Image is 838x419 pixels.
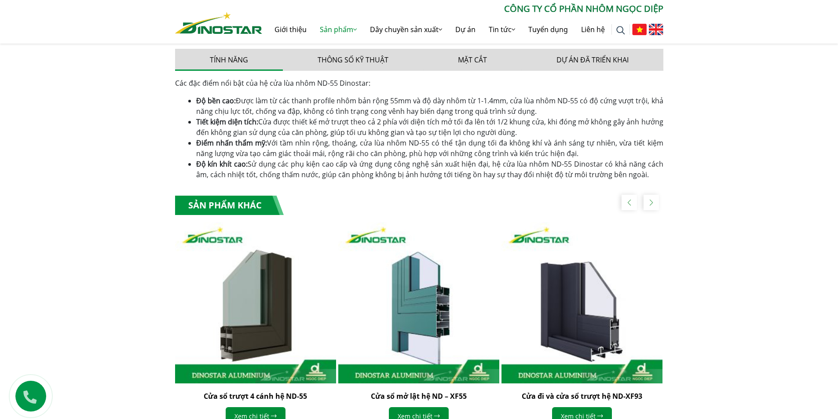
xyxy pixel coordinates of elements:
li: Với tầm nhìn rộng, thoáng, cửa lùa nhôm ND-55 có thể tận dụng tối đa không khí và ánh sáng tự nhi... [196,138,663,159]
img: Tiếng Việt [632,24,647,35]
li: Cửa được thiết kế mở trượt theo cả 2 phía với diện tích mở tối đa lên tới 1/2 khung cửa, khi đóng... [196,117,663,138]
button: Tính năng [175,49,283,71]
a: Dự án [449,15,482,44]
a: Giới thiệu [268,15,313,44]
strong: Tiết kiệm diện tích: [196,117,258,127]
a: Cửa sổ trượt 4 cánh hệ ND-55 [204,391,307,401]
img: Cửa sổ trượt 4 cánh hệ ND-55 [175,222,336,383]
div: Sản phẩm khác [175,196,284,215]
p: CÔNG TY CỔ PHẦN NHÔM NGỌC DIỆP [262,2,663,15]
strong: Điểm nhấn thẩm mỹ: [196,138,267,148]
a: Tuyển dụng [522,15,575,44]
a: Cửa đi và cửa sổ trượt hệ ND-XF93 [522,391,642,401]
a: Tin tức [482,15,522,44]
img: English [649,24,663,35]
li: Được làm từ các thanh profile nhôm bản rộng 55mm và độ dày nhôm từ 1-1.4mm, cửa lùa nhôm ND-55 có... [196,95,663,117]
a: Sản phẩm [313,15,363,44]
img: Cửa sổ mở lật hệ ND – XF55 [338,222,499,383]
img: Cửa đi và cửa sổ trượt hệ ND-XF93 [501,222,662,383]
div: Next slide [644,195,659,210]
button: Mặt cắt [423,49,522,71]
p: Các đặc điểm nổi bật của hệ cửa lùa nhôm ND-55 Dinostar: [175,78,663,88]
button: Thông số kỹ thuật [283,49,423,71]
img: search [616,26,625,35]
strong: Độ bền cao: [196,96,236,106]
strong: Độ kín khít cao: [196,159,248,169]
a: Dây chuyền sản xuất [363,15,449,44]
a: Cửa sổ mở lật hệ ND – XF55 [371,391,467,401]
li: Sử dụng các phụ kiện cao cấp và ứng dụng công nghệ sản xuất hiện đại, hệ cửa lùa nhôm ND-55 Dinos... [196,159,663,180]
button: Dự án đã triển khai [522,49,663,71]
img: Nhôm Dinostar [175,12,262,34]
a: Liên hệ [575,15,611,44]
